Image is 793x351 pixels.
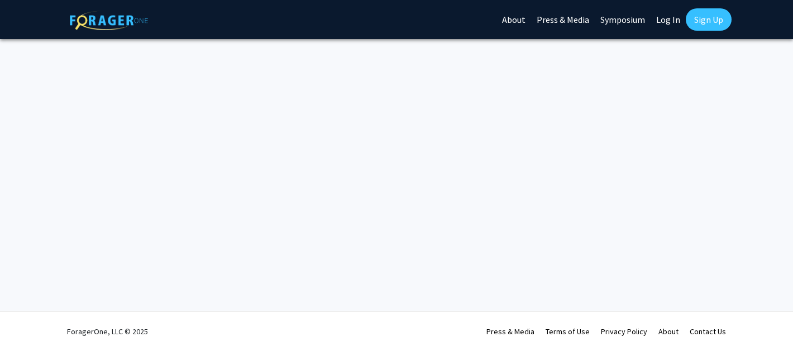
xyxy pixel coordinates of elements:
a: Press & Media [486,326,534,336]
a: About [658,326,679,336]
a: Sign Up [686,8,732,31]
img: ForagerOne Logo [70,11,148,30]
a: Contact Us [690,326,726,336]
div: ForagerOne, LLC © 2025 [67,312,148,351]
a: Privacy Policy [601,326,647,336]
a: Terms of Use [546,326,590,336]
